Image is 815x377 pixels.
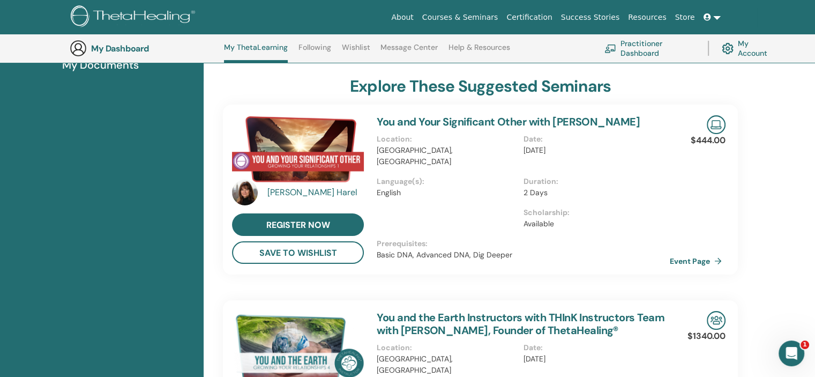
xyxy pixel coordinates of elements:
[722,36,776,60] a: My Account
[671,8,699,27] a: Store
[524,218,663,230] p: Available
[604,44,616,53] img: chalkboard-teacher.svg
[232,213,364,236] a: register now
[377,342,517,353] p: Location :
[232,180,258,205] img: default.jpg
[377,145,517,167] p: [GEOGRAPHIC_DATA], [GEOGRAPHIC_DATA]
[91,43,198,54] h3: My Dashboard
[722,40,734,57] img: cog.svg
[604,36,695,60] a: Practitioner Dashboard
[524,207,663,218] p: Scholarship :
[232,115,364,183] img: You and Your Significant Other
[707,311,726,330] img: In-Person Seminar
[62,57,139,73] span: My Documents
[232,241,364,264] button: save to wishlist
[524,187,663,198] p: 2 Days
[377,187,517,198] p: English
[524,134,663,145] p: Date :
[691,134,726,147] p: $444.00
[377,249,670,261] p: Basic DNA, Advanced DNA, Dig Deeper
[779,341,804,366] iframe: Intercom live chat
[524,176,663,187] p: Duration :
[377,176,517,187] p: Language(s) :
[70,40,87,57] img: generic-user-icon.jpg
[670,253,726,269] a: Event Page
[224,43,288,63] a: My ThetaLearning
[377,115,640,129] a: You and Your Significant Other with [PERSON_NAME]
[524,342,663,353] p: Date :
[557,8,624,27] a: Success Stories
[624,8,671,27] a: Resources
[377,238,670,249] p: Prerequisites :
[71,5,199,29] img: logo.png
[707,115,726,134] img: Live Online Seminar
[502,8,556,27] a: Certification
[266,219,330,231] span: register now
[687,330,726,343] p: $1340.00
[267,186,367,199] a: [PERSON_NAME] Harel
[377,134,517,145] p: Location :
[377,353,517,376] p: [GEOGRAPHIC_DATA], [GEOGRAPHIC_DATA]
[298,43,331,60] a: Following
[524,353,663,365] p: [DATE]
[801,341,809,349] span: 1
[524,145,663,156] p: [DATE]
[380,43,438,60] a: Message Center
[350,77,611,96] h3: explore these suggested seminars
[387,8,417,27] a: About
[418,8,503,27] a: Courses & Seminars
[342,43,370,60] a: Wishlist
[377,311,664,337] a: You and the Earth Instructors with THInK Instructors Team with [PERSON_NAME], Founder of ThetaHea...
[448,43,510,60] a: Help & Resources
